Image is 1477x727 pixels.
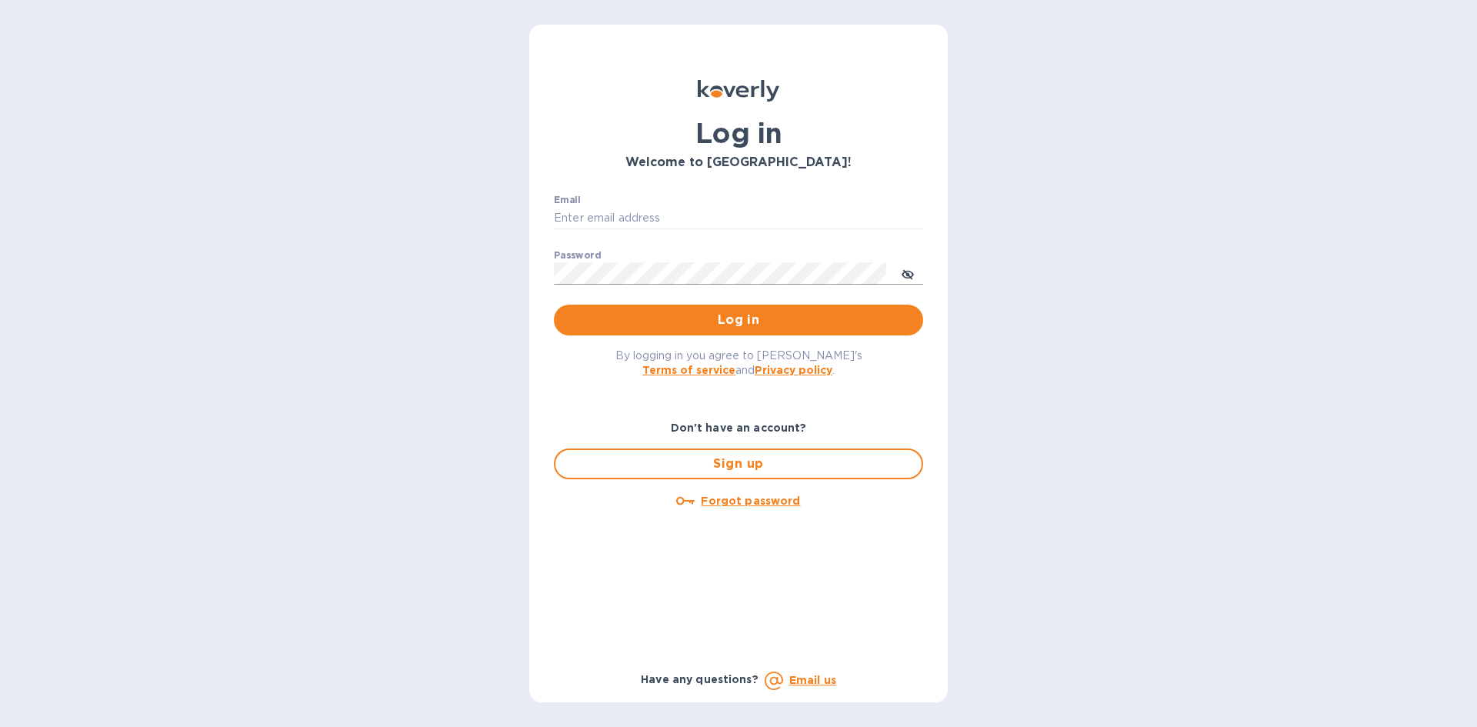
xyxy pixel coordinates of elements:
[615,349,862,376] span: By logging in you agree to [PERSON_NAME]'s and .
[568,455,909,473] span: Sign up
[554,449,923,479] button: Sign up
[554,155,923,170] h3: Welcome to [GEOGRAPHIC_DATA]!
[642,364,735,376] a: Terms of service
[641,673,759,685] b: Have any questions?
[554,207,923,230] input: Enter email address
[701,495,800,507] u: Forgot password
[566,311,911,329] span: Log in
[892,258,923,288] button: toggle password visibility
[671,422,807,434] b: Don't have an account?
[554,251,601,260] label: Password
[789,674,836,686] a: Email us
[554,305,923,335] button: Log in
[554,195,581,205] label: Email
[698,80,779,102] img: Koverly
[554,117,923,149] h1: Log in
[755,364,832,376] a: Privacy policy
